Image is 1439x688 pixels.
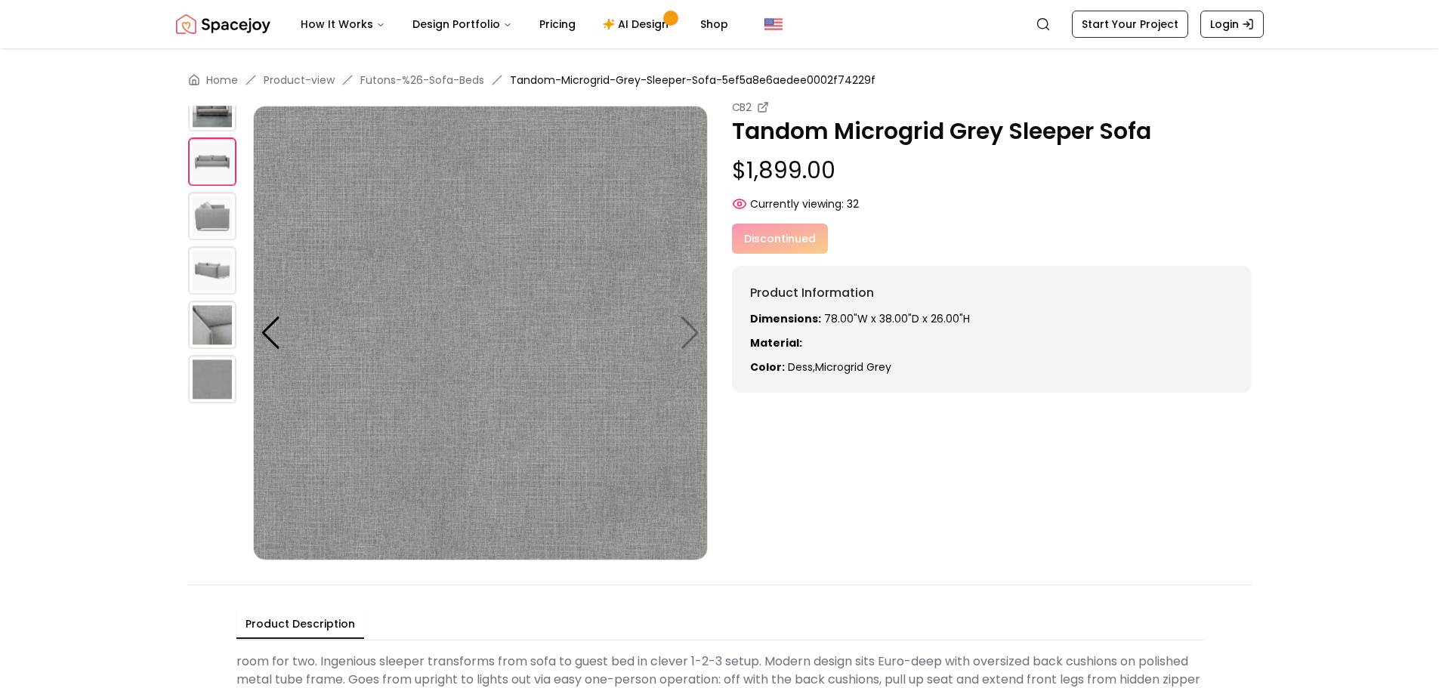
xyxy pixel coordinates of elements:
[788,359,815,375] span: dess ,
[764,15,783,33] img: United States
[750,311,821,326] strong: Dimensions:
[188,192,236,240] img: https://storage.googleapis.com/spacejoy-main/assets/5ef5a8e6aedee0002f74229f/product_3_ahbio36e1kk
[206,73,238,88] a: Home
[750,311,1234,326] p: 78.00"W x 38.00"D x 26.00"H
[176,9,270,39] a: Spacejoy
[188,355,236,403] img: https://storage.googleapis.com/spacejoy-main/assets/5ef5a8e6aedee0002f74229f/product_6_ig83ngb4m0la
[289,9,740,39] nav: Main
[847,196,859,211] span: 32
[289,9,397,39] button: How It Works
[527,9,588,39] a: Pricing
[400,9,524,39] button: Design Portfolio
[688,9,740,39] a: Shop
[815,359,891,375] span: microgrid grey
[510,73,875,88] span: Tandom-Microgrid-Grey-Sleeper-Sofa-5ef5a8e6aedee0002f74229f
[188,137,236,186] img: https://storage.googleapis.com/spacejoy-main/assets/5ef5a8e6aedee0002f74229f/product_2_45k1ei9oi25i
[188,246,236,295] img: https://storage.googleapis.com/spacejoy-main/assets/5ef5a8e6aedee0002f74229f/product_4_3njg89kcgncn
[236,610,364,639] button: Product Description
[750,284,1234,302] h6: Product Information
[591,9,685,39] a: AI Design
[750,335,802,350] strong: Material:
[1072,11,1188,38] a: Start Your Project
[188,301,236,349] img: https://storage.googleapis.com/spacejoy-main/assets/5ef5a8e6aedee0002f74229f/product_5_kdehhdl1emai
[750,196,844,211] span: Currently viewing:
[1200,11,1264,38] a: Login
[188,73,1252,88] nav: breadcrumb
[253,106,708,560] img: https://storage.googleapis.com/spacejoy-main/assets/5ef5a8e6aedee0002f74229f/product_6_ig83ngb4m0la
[750,359,785,375] strong: Color:
[732,118,1252,145] p: Tandom Microgrid Grey Sleeper Sofa
[732,100,752,115] small: CB2
[188,83,236,131] img: https://storage.googleapis.com/spacejoy-main/assets/5ef5a8e6aedee0002f74229f/product_1_1caclj57m9f4g
[264,73,335,88] a: Product-view
[176,9,270,39] img: Spacejoy Logo
[732,157,1252,184] p: $1,899.00
[360,73,484,88] a: Futons-%26-Sofa-Beds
